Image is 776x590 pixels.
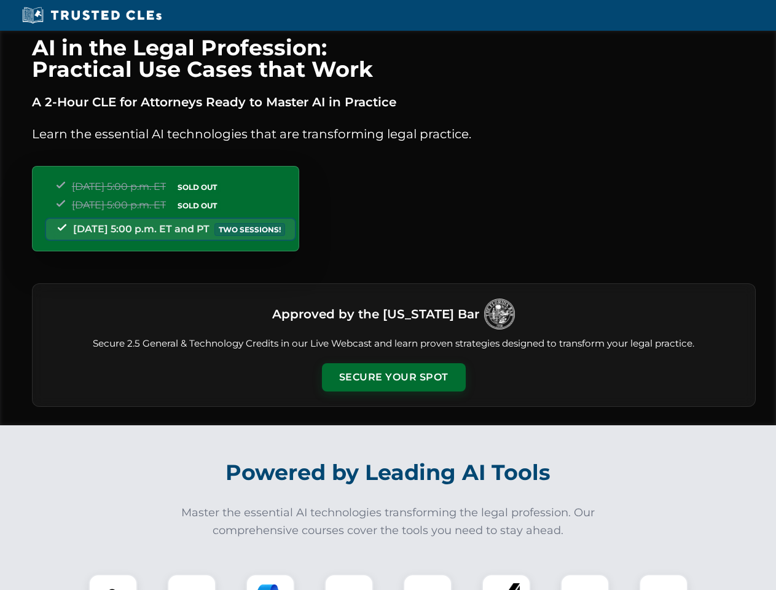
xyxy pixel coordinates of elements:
span: [DATE] 5:00 p.m. ET [72,199,166,211]
img: Logo [484,299,515,329]
h3: Approved by the [US_STATE] Bar [272,303,479,325]
h2: Powered by Leading AI Tools [48,451,729,494]
img: Trusted CLEs [18,6,165,25]
p: A 2-Hour CLE for Attorneys Ready to Master AI in Practice [32,92,756,112]
button: Secure Your Spot [322,363,466,391]
p: Learn the essential AI technologies that are transforming legal practice. [32,124,756,144]
h1: AI in the Legal Profession: Practical Use Cases that Work [32,37,756,80]
span: SOLD OUT [173,199,221,212]
p: Master the essential AI technologies transforming the legal profession. Our comprehensive courses... [173,504,603,540]
p: Secure 2.5 General & Technology Credits in our Live Webcast and learn proven strategies designed ... [47,337,740,351]
span: [DATE] 5:00 p.m. ET [72,181,166,192]
span: SOLD OUT [173,181,221,194]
